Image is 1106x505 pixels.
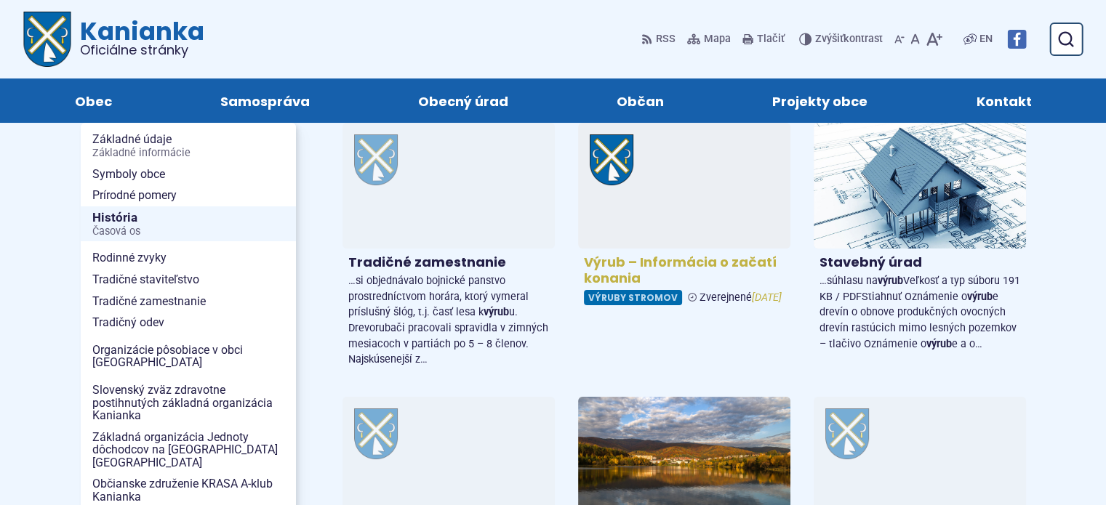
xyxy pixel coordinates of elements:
button: Zvýšiťkontrast [799,24,886,54]
a: Základná organizácia Jednoty dôchodcov na [GEOGRAPHIC_DATA] [GEOGRAPHIC_DATA] [81,427,296,474]
a: Obec [35,78,151,123]
span: Organizácie pôsobiace v obci [GEOGRAPHIC_DATA] [92,339,284,373]
a: Rodinné zvyky [81,247,296,269]
a: Tradičné staviteľstvo [81,269,296,291]
span: Tradičné staviteľstvo [92,269,284,291]
span: Symboly obce [92,163,284,185]
button: Zväčšiť veľkosť písma [923,24,945,54]
a: RSS [641,24,678,54]
a: Samospráva [180,78,349,123]
span: Zvýšiť [815,33,843,45]
img: Prejsť na domovskú stránku [23,12,71,67]
span: Občan [617,78,664,123]
a: Občan [577,78,704,123]
a: Prírodné pomery [81,185,296,206]
span: Základné údaje [92,129,284,163]
span: …si objednávalo bojnické panstvo prostredníctvom horára, ktorý vymeral príslušný šlóg, t.j. časť ... [348,275,548,365]
a: Tradičné zamestnanie …si objednávalo bojnické panstvo prostredníctvom horára, ktorý vymeral prísl... [342,123,555,373]
a: Obecný úrad [378,78,548,123]
span: Tlačiť [757,33,785,46]
span: Projekty obce [772,78,867,123]
a: Logo Kanianka, prejsť na domovskú stránku. [23,12,204,67]
span: Mapa [704,31,731,48]
span: Oficiálne stránky [80,44,204,57]
a: Kontakt [937,78,1071,123]
button: Tlačiť [740,24,788,54]
a: Organizácie pôsobiace v obci [GEOGRAPHIC_DATA] [81,339,296,373]
button: Nastaviť pôvodnú veľkosť písma [907,24,923,54]
a: Projekty obce [733,78,907,123]
span: Prírodné pomery [92,185,284,206]
a: Stavebný úrad …súhlasu navýrubVeľkosť a typ súboru 191 KB / PDFStiahnuť Oznámenie ovýrube drevín ... [814,123,1026,357]
span: Tradičné zamestnanie [92,291,284,312]
span: EN [979,31,993,48]
h4: Výrub – Informácia o začatí konania [584,254,785,287]
strong: výrub [484,306,509,318]
span: Obec [75,78,112,123]
a: Symboly obce [81,163,296,185]
a: EN [977,31,995,48]
span: Kanianka [71,19,204,57]
h4: Tradičné zamestnanie [348,254,549,271]
strong: výrub [878,275,903,287]
strong: výrub [926,338,952,350]
h4: Stavebný úrad [820,254,1020,271]
span: Zverejnené [700,291,782,304]
span: Výruby stromov [584,290,682,305]
a: Tradičný odev [81,312,296,334]
span: Slovenský zväz zdravotne postihnutých základná organizácia Kanianka [92,379,284,427]
span: Časová os [92,226,284,238]
a: Výrub – Informácia o začatí konania Výruby stromov Zverejnené[DATE] [578,123,790,311]
a: HistóriaČasová os [81,206,296,242]
a: Základné údajeZákladné informácie [81,129,296,163]
span: História [92,206,284,242]
button: Zmenšiť veľkosť písma [891,24,907,54]
span: Základné informácie [92,148,284,159]
span: Tradičný odev [92,312,284,334]
a: Tradičné zamestnanie [81,291,296,312]
img: Prejsť na Facebook stránku [1007,30,1026,49]
span: kontrast [815,33,883,46]
strong: výrub [967,291,993,303]
span: RSS [656,31,676,48]
span: Rodinné zvyky [92,247,284,269]
span: Základná organizácia Jednoty dôchodcov na [GEOGRAPHIC_DATA] [GEOGRAPHIC_DATA] [92,427,284,474]
span: …súhlasu na Veľkosť a typ súboru 191 KB / PDFStiahnuť Oznámenie o e drevín o obnove produkčných o... [820,275,1020,350]
a: Mapa [684,24,734,54]
a: Slovenský zväz zdravotne postihnutých základná organizácia Kanianka [81,379,296,427]
em: [DATE] [752,291,782,304]
span: Kontakt [976,78,1031,123]
span: Obecný úrad [418,78,508,123]
span: Samospráva [220,78,310,123]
